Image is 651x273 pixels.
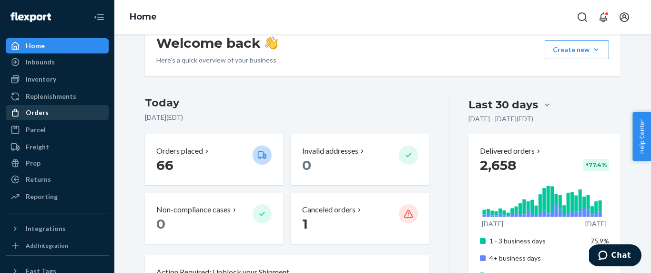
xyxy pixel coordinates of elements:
span: 2,658 [480,157,516,173]
div: Home [26,41,45,51]
button: Invalid addresses 0 [291,134,429,185]
a: Inbounds [6,54,109,70]
a: Orders [6,105,109,120]
ol: breadcrumbs [122,3,164,31]
button: Orders placed 66 [145,134,283,185]
p: 1 - 3 business days [489,236,583,246]
h3: Today [145,95,429,111]
button: Close Navigation [90,8,109,27]
div: Add Integration [26,241,68,250]
div: Reporting [26,192,58,201]
h1: Welcome back [156,34,278,52]
div: Inbounds [26,57,55,67]
button: Non-compliance cases 0 [145,193,283,244]
button: Open Search Box [573,8,592,27]
iframe: Opens a widget where you can chat to one of our agents [589,244,641,268]
div: Integrations [26,224,66,233]
a: Home [6,38,109,53]
p: Canceled orders [302,204,356,215]
p: [DATE] [585,219,607,229]
a: Freight [6,139,109,155]
button: Open account menu [615,8,634,27]
button: Integrations [6,221,109,236]
p: [DATE] [482,219,503,229]
p: Here’s a quick overview of your business [156,55,278,65]
span: 75.9% [590,237,609,245]
span: 66 [156,157,173,173]
div: Inventory [26,74,56,84]
button: Help Center [632,112,651,161]
div: Parcel [26,125,46,135]
div: Freight [26,142,49,152]
span: 1 [302,216,308,232]
p: Non-compliance cases [156,204,231,215]
button: Canceled orders 1 [291,193,429,244]
p: [DATE] ( EDT ) [145,113,429,122]
button: Create new [545,40,609,59]
span: 0 [302,157,311,173]
div: Last 30 days [468,97,538,112]
p: 4+ business days [489,253,583,263]
p: Orders placed [156,146,203,157]
a: Replenishments [6,89,109,104]
a: Parcel [6,122,109,137]
a: Prep [6,156,109,171]
div: Returns [26,175,51,184]
div: Replenishments [26,92,76,101]
a: Returns [6,172,109,187]
a: Add Integration [6,240,109,252]
a: Reporting [6,189,109,204]
button: Open notifications [594,8,613,27]
p: Invalid addresses [302,146,358,157]
a: Home [130,11,157,22]
a: Inventory [6,72,109,87]
div: Orders [26,108,49,117]
p: [DATE] - [DATE] ( EDT ) [468,114,533,124]
div: Prep [26,158,41,168]
div: + 77.4 % [583,159,609,171]
img: hand-wave emoji [264,36,278,50]
span: 0 [156,216,165,232]
button: Delivered orders [480,146,542,157]
img: Flexport logo [10,12,51,22]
